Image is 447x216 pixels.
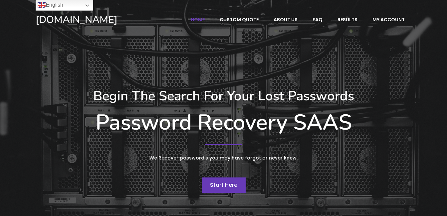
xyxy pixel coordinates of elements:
span: Results [337,17,357,23]
h1: Password Recovery SAAS [36,110,412,136]
p: We Recover password's you may have forgot or never knew. [99,154,348,162]
span: About Us [274,17,298,23]
a: Home [184,13,212,26]
span: Start Here [210,181,237,189]
span: My account [372,17,405,23]
span: Custom Quote [220,17,259,23]
a: [DOMAIN_NAME] [36,13,163,26]
h3: Begin The Search For Your Lost Passwords [36,88,412,104]
a: Start Here [202,177,246,193]
a: Results [331,13,364,26]
a: Custom Quote [213,13,266,26]
span: FAQ [313,17,323,23]
a: About Us [267,13,305,26]
a: FAQ [306,13,330,26]
img: en [38,1,46,9]
a: My account [365,13,412,26]
span: Home [191,17,205,23]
